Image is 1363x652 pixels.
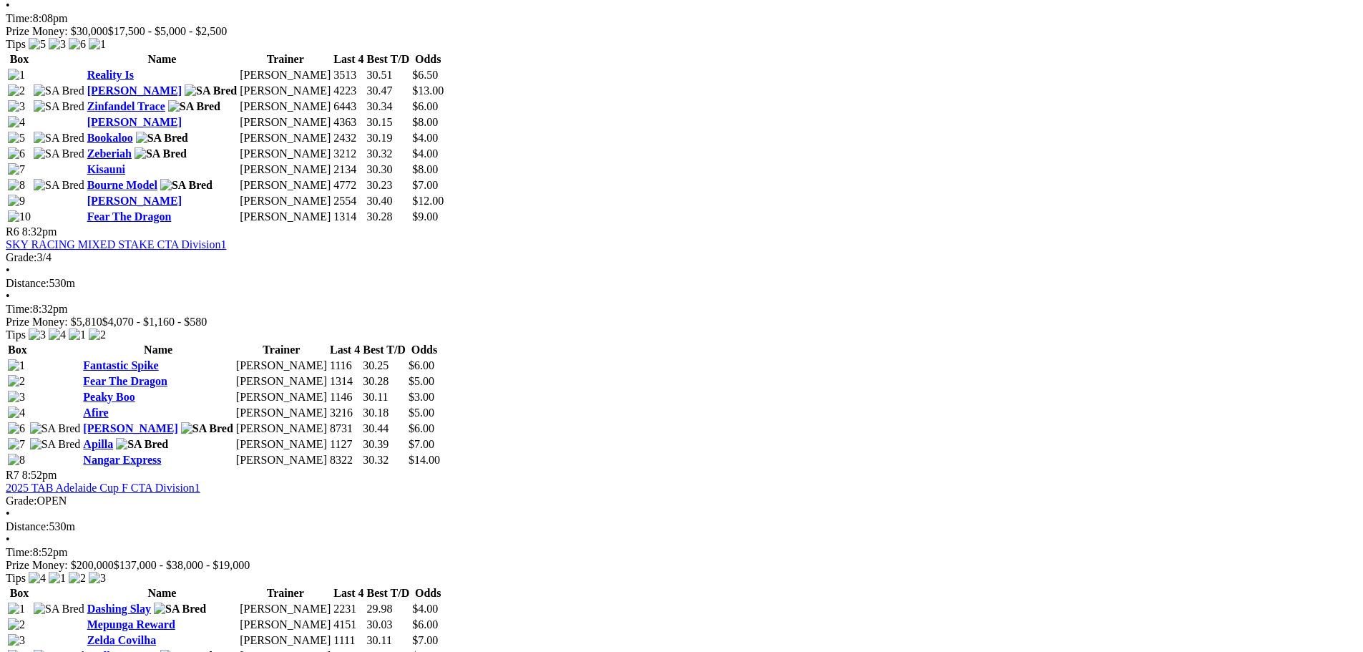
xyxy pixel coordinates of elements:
td: [PERSON_NAME] [239,115,331,130]
img: 2 [69,572,86,585]
td: 30.15 [366,115,411,130]
span: • [6,533,10,545]
span: 8:52pm [22,469,57,481]
a: Zelda Covilha [87,634,156,646]
td: 30.47 [366,84,411,98]
td: 30.18 [362,406,406,420]
img: 1 [49,572,66,585]
span: $4.00 [412,132,438,144]
td: 30.19 [366,131,411,145]
span: Grade: [6,251,37,263]
div: OPEN [6,495,1357,507]
span: $12.00 [412,195,444,207]
td: [PERSON_NAME] [239,84,331,98]
td: 1116 [329,359,361,373]
td: 4223 [333,84,364,98]
a: Dashing Slay [87,603,151,615]
td: [PERSON_NAME] [239,68,331,82]
span: Time: [6,303,33,315]
a: Bookaloo [87,132,133,144]
a: Zeberiah [87,147,132,160]
td: 2134 [333,162,364,177]
th: Trainer [239,52,331,67]
span: $9.00 [412,210,438,223]
span: $4,070 - $1,160 - $580 [102,316,207,328]
td: 2554 [333,194,364,208]
a: Fear The Dragon [83,375,167,387]
td: [PERSON_NAME] [239,178,331,193]
img: 4 [29,572,46,585]
img: 7 [8,438,25,451]
td: 1314 [333,210,364,224]
a: Nangar Express [83,454,161,466]
th: Last 4 [329,343,361,357]
span: Distance: [6,520,49,532]
th: Trainer [239,586,331,600]
div: 8:52pm [6,546,1357,559]
span: $5.00 [409,407,434,419]
td: 3212 [333,147,364,161]
span: $5.00 [409,375,434,387]
span: $3.00 [409,391,434,403]
td: [PERSON_NAME] [239,147,331,161]
img: SA Bred [34,84,84,97]
td: [PERSON_NAME] [239,131,331,145]
td: 8322 [329,453,361,467]
a: Afire [83,407,108,419]
a: [PERSON_NAME] [87,84,182,97]
td: [PERSON_NAME] [239,210,331,224]
td: [PERSON_NAME] [239,99,331,114]
img: 2 [8,618,25,631]
span: $17,500 - $5,000 - $2,500 [108,25,228,37]
span: Grade: [6,495,37,507]
span: Distance: [6,277,49,289]
div: 8:08pm [6,12,1357,25]
td: 3513 [333,68,364,82]
span: $8.00 [412,116,438,128]
td: 1127 [329,437,361,452]
a: Fantastic Spike [83,359,158,371]
td: 3216 [329,406,361,420]
td: 2231 [333,602,364,616]
a: Zinfandel Trace [87,100,165,112]
img: 6 [8,147,25,160]
th: Name [87,52,238,67]
th: Last 4 [333,586,364,600]
img: SA Bred [135,147,187,160]
img: 2 [8,84,25,97]
img: SA Bred [34,179,84,192]
td: [PERSON_NAME] [239,162,331,177]
span: $137,000 - $38,000 - $19,000 [114,559,250,571]
img: 3 [8,634,25,647]
a: Peaky Boo [83,391,135,403]
div: Prize Money: $200,000 [6,559,1357,572]
img: 3 [8,391,25,404]
span: $4.00 [412,603,438,615]
img: 9 [8,195,25,208]
div: 3/4 [6,251,1357,264]
img: 1 [69,329,86,341]
span: R6 [6,225,19,238]
img: SA Bred [181,422,233,435]
span: Tips [6,572,26,584]
td: [PERSON_NAME] [235,359,328,373]
div: 530m [6,520,1357,533]
td: 29.98 [366,602,411,616]
span: $7.00 [412,634,438,646]
span: $8.00 [412,163,438,175]
img: 1 [8,359,25,372]
a: Fear The Dragon [87,210,172,223]
img: 1 [89,38,106,51]
td: 30.32 [366,147,411,161]
img: SA Bred [34,147,84,160]
span: Box [10,587,29,599]
td: [PERSON_NAME] [239,194,331,208]
img: 4 [49,329,66,341]
td: 4151 [333,618,364,632]
td: 30.40 [366,194,411,208]
img: 4 [8,407,25,419]
th: Trainer [235,343,328,357]
img: 10 [8,210,31,223]
img: SA Bred [30,438,81,451]
td: 30.32 [362,453,406,467]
